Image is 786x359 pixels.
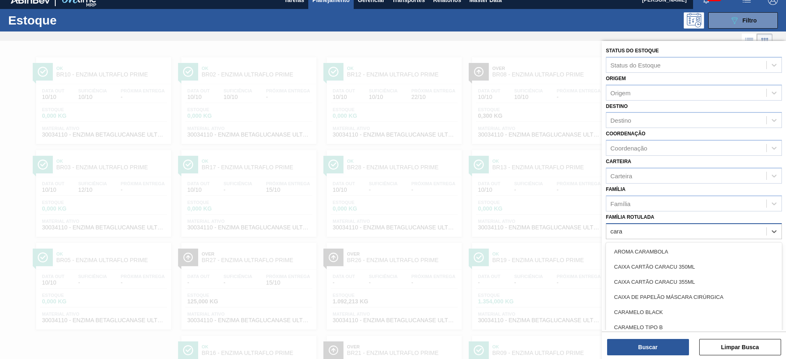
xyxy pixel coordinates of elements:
div: Status do Estoque [610,61,661,68]
div: CAIXA CARTÃO CARACU 350ML [606,259,782,274]
label: Família [606,186,626,192]
div: Família [610,200,630,207]
label: Origem [606,76,626,81]
div: CARAMELO TIPO B [606,320,782,335]
label: Família Rotulada [606,214,654,220]
label: Status do Estoque [606,48,659,54]
div: Carteira [610,172,632,179]
h1: Estoque [8,16,131,25]
button: Filtro [708,12,778,29]
div: CAIXA DE PAPELÃO MÁSCARA CIRÚRGICA [606,289,782,305]
div: Pogramando: nenhum usuário selecionado [684,12,704,29]
span: Filtro [743,17,757,24]
label: Carteira [606,159,631,164]
div: Coordenação [610,145,647,152]
div: CARAMELO BLACK [606,305,782,320]
div: Visão em Lista [742,34,757,49]
div: Origem [610,89,630,96]
label: Coordenação [606,131,646,137]
label: Material ativo [606,242,647,248]
div: Visão em Cards [757,34,772,49]
div: AROMA CARAMBOLA [606,244,782,259]
div: Destino [610,117,631,124]
div: CAIXA CARTÃO CARACU 355ML [606,274,782,289]
label: Destino [606,103,628,109]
